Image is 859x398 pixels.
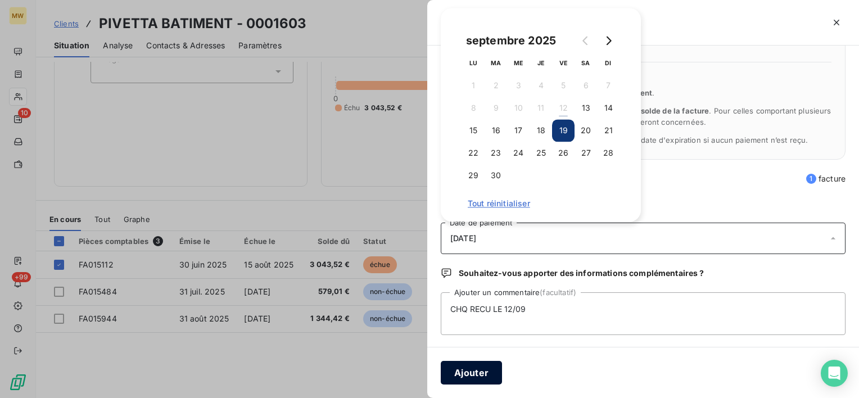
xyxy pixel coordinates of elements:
[588,106,709,115] span: l’ensemble du solde de la facture
[485,164,507,187] button: 30
[462,74,485,97] button: 1
[530,52,552,74] th: jeudi
[462,119,485,142] button: 15
[575,119,597,142] button: 20
[575,74,597,97] button: 6
[530,119,552,142] button: 18
[462,142,485,164] button: 22
[485,119,507,142] button: 16
[507,97,530,119] button: 10
[462,97,485,119] button: 8
[552,119,575,142] button: 19
[597,142,620,164] button: 28
[552,74,575,97] button: 5
[507,74,530,97] button: 3
[552,52,575,74] th: vendredi
[530,142,552,164] button: 25
[575,97,597,119] button: 13
[597,52,620,74] th: dimanche
[575,52,597,74] th: samedi
[468,106,831,126] span: La promesse de paiement couvre . Pour celles comportant plusieurs échéances, seules les échéances...
[462,31,560,49] div: septembre 2025
[806,174,816,184] span: 1
[485,97,507,119] button: 9
[597,74,620,97] button: 7
[530,97,552,119] button: 11
[597,119,620,142] button: 21
[462,164,485,187] button: 29
[485,74,507,97] button: 2
[552,142,575,164] button: 26
[459,268,704,279] span: Souhaitez-vous apporter des informations complémentaires ?
[485,142,507,164] button: 23
[450,234,476,243] span: [DATE]
[552,97,575,119] button: 12
[441,292,846,335] textarea: CHQ RECU LE 12/09
[468,199,614,208] span: Tout réinitialiser
[462,52,485,74] th: lundi
[507,52,530,74] th: mercredi
[597,97,620,119] button: 14
[575,29,597,52] button: Go to previous month
[806,173,846,184] span: facture
[507,142,530,164] button: 24
[597,29,620,52] button: Go to next month
[530,74,552,97] button: 4
[821,360,848,387] div: Open Intercom Messenger
[575,142,597,164] button: 27
[485,52,507,74] th: mardi
[441,361,502,385] button: Ajouter
[507,119,530,142] button: 17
